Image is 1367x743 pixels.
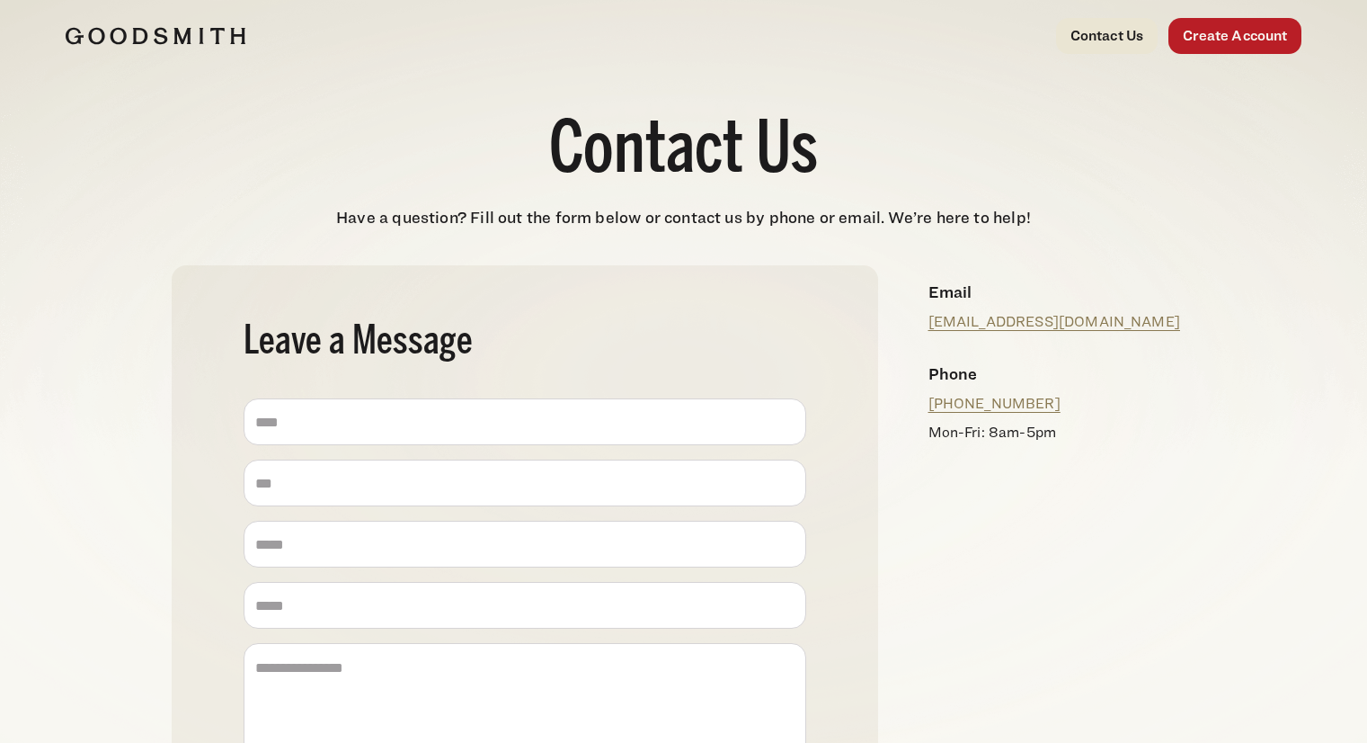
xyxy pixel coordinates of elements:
[928,422,1182,443] p: Mon-Fri: 8am-5pm
[1056,18,1158,54] a: Contact Us
[244,323,806,363] h2: Leave a Message
[928,362,1182,386] h4: Phone
[928,280,1182,304] h4: Email
[928,395,1061,412] a: [PHONE_NUMBER]
[1168,18,1301,54] a: Create Account
[928,313,1180,330] a: [EMAIL_ADDRESS][DOMAIN_NAME]
[66,27,245,45] img: Goodsmith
